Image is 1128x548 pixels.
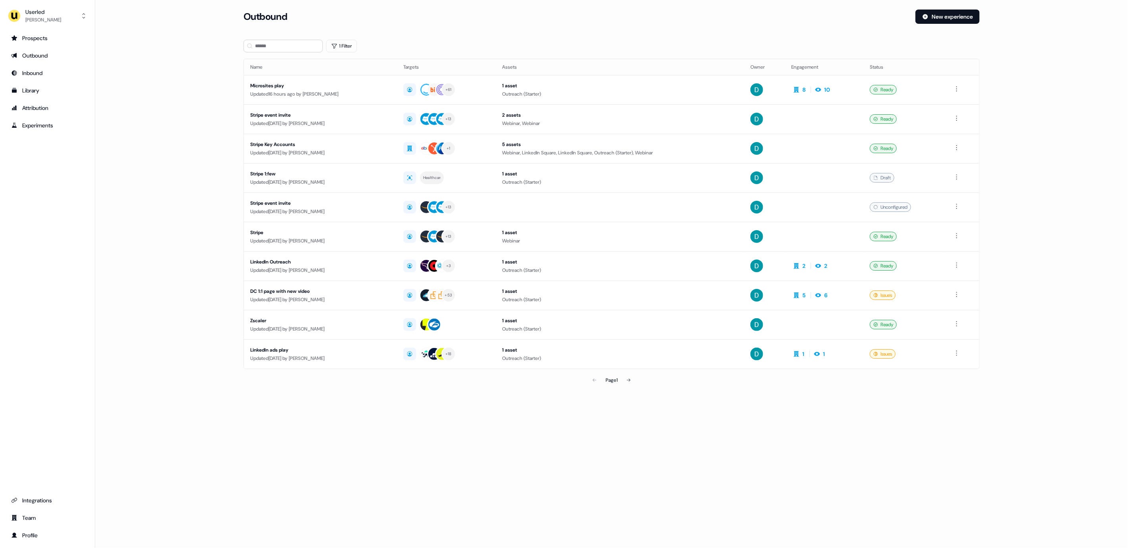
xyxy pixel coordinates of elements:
[825,262,828,270] div: 2
[750,142,763,155] img: David
[803,291,806,299] div: 5
[250,140,391,148] div: Stripe Key Accounts
[447,145,451,152] div: + 1
[423,174,441,181] div: Healthcare
[750,171,763,184] img: David
[502,354,738,362] div: Outreach (Starter)
[250,170,391,178] div: Stripe 1:few
[250,149,391,157] div: Updated [DATE] by [PERSON_NAME]
[250,317,391,325] div: Zscaler
[870,290,896,300] div: Issues
[502,258,738,266] div: 1 asset
[744,59,785,75] th: Owner
[250,119,391,127] div: Updated [DATE] by [PERSON_NAME]
[870,232,897,241] div: Ready
[496,59,744,75] th: Assets
[11,52,84,60] div: Outbound
[11,87,84,94] div: Library
[446,262,451,269] div: + 3
[502,170,738,178] div: 1 asset
[750,348,763,360] img: David
[11,514,84,522] div: Team
[250,325,391,333] div: Updated [DATE] by [PERSON_NAME]
[445,292,453,299] div: + 53
[915,10,980,24] button: New experience
[6,49,88,62] a: Go to outbound experience
[502,325,738,333] div: Outreach (Starter)
[870,320,897,329] div: Ready
[250,258,391,266] div: LinkedIn Outreach
[6,494,88,507] a: Go to integrations
[502,149,738,157] div: Webinar, LinkedIn Square, LinkedIn Square, Outreach (Starter), Webinar
[785,59,864,75] th: Engagement
[250,82,391,90] div: Microsites play
[803,86,806,94] div: 8
[750,201,763,213] img: David
[11,34,84,42] div: Prospects
[750,318,763,331] img: David
[250,208,391,215] div: Updated [DATE] by [PERSON_NAME]
[6,32,88,44] a: Go to prospects
[11,531,84,539] div: Profile
[445,204,452,211] div: + 13
[803,350,805,358] div: 1
[502,317,738,325] div: 1 asset
[502,237,738,245] div: Webinar
[6,511,88,524] a: Go to team
[750,289,763,302] img: David
[750,230,763,243] img: David
[502,287,738,295] div: 1 asset
[250,229,391,237] div: Stripe
[870,173,894,183] div: Draft
[6,84,88,97] a: Go to templates
[502,266,738,274] div: Outreach (Starter)
[11,69,84,77] div: Inbound
[11,104,84,112] div: Attribution
[502,82,738,90] div: 1 asset
[326,40,357,52] button: 1 Filter
[502,229,738,237] div: 1 asset
[250,90,391,98] div: Updated 16 hours ago by [PERSON_NAME]
[870,261,897,271] div: Ready
[502,296,738,304] div: Outreach (Starter)
[250,287,391,295] div: DC 1:1 page with new video
[6,67,88,79] a: Go to Inbound
[6,529,88,542] a: Go to profile
[250,178,391,186] div: Updated [DATE] by [PERSON_NAME]
[6,6,88,25] button: Userled[PERSON_NAME]
[502,178,738,186] div: Outreach (Starter)
[244,11,287,23] h3: Outbound
[250,237,391,245] div: Updated [DATE] by [PERSON_NAME]
[870,202,911,212] div: Unconfigured
[397,59,496,75] th: Targets
[502,140,738,148] div: 5 assets
[502,119,738,127] div: Webinar, Webinar
[250,296,391,304] div: Updated [DATE] by [PERSON_NAME]
[606,376,618,384] div: Page 1
[750,260,763,272] img: David
[502,111,738,119] div: 2 assets
[502,346,738,354] div: 1 asset
[11,496,84,504] div: Integrations
[250,199,391,207] div: Stripe event invite
[6,119,88,132] a: Go to experiments
[250,354,391,362] div: Updated [DATE] by [PERSON_NAME]
[11,121,84,129] div: Experiments
[870,114,897,124] div: Ready
[825,291,828,299] div: 6
[863,59,946,75] th: Status
[445,115,452,123] div: + 13
[445,86,452,93] div: + 61
[870,85,897,94] div: Ready
[25,8,61,16] div: Userled
[6,102,88,114] a: Go to attribution
[750,83,763,96] img: David
[750,113,763,125] img: David
[803,262,806,270] div: 2
[823,350,825,358] div: 1
[25,16,61,24] div: [PERSON_NAME]
[445,350,452,358] div: + 18
[502,90,738,98] div: Outreach (Starter)
[250,346,391,354] div: LinkedIn ads play
[250,111,391,119] div: Stripe event invite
